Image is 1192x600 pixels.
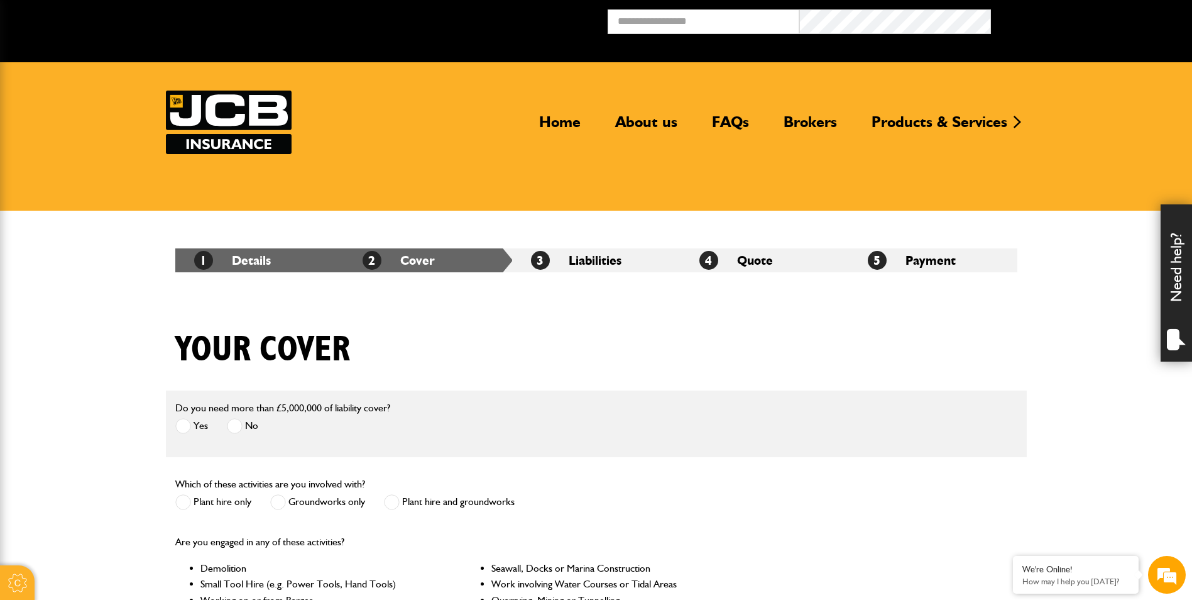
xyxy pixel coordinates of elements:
span: 4 [699,251,718,270]
label: Plant hire and groundworks [384,494,515,510]
span: 2 [363,251,381,270]
label: No [227,418,258,434]
a: Brokers [774,113,846,142]
p: Are you engaged in any of these activities? [175,534,730,550]
img: JCB Insurance Services logo [166,91,292,154]
a: About us [606,113,687,142]
span: 1 [194,251,213,270]
li: Quote [681,248,849,272]
a: Home [530,113,590,142]
li: Cover [344,248,512,272]
li: Liabilities [512,248,681,272]
span: 3 [531,251,550,270]
a: JCB Insurance Services [166,91,292,154]
label: Which of these activities are you involved with? [175,479,365,489]
label: Yes [175,418,208,434]
div: Need help? [1161,204,1192,362]
label: Plant hire only [175,494,251,510]
a: 1Details [194,253,271,268]
li: Payment [849,248,1017,272]
a: FAQs [703,113,758,142]
li: Demolition [200,560,439,577]
span: 5 [868,251,887,270]
li: Work involving Water Courses or Tidal Areas [491,576,730,592]
div: We're Online! [1022,564,1129,575]
button: Broker Login [991,9,1183,29]
a: Products & Services [862,113,1017,142]
li: Small Tool Hire (e.g. Power Tools, Hand Tools) [200,576,439,592]
h1: Your cover [175,329,350,371]
li: Seawall, Docks or Marina Construction [491,560,730,577]
label: Do you need more than £5,000,000 of liability cover? [175,403,390,413]
p: How may I help you today? [1022,577,1129,586]
label: Groundworks only [270,494,365,510]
